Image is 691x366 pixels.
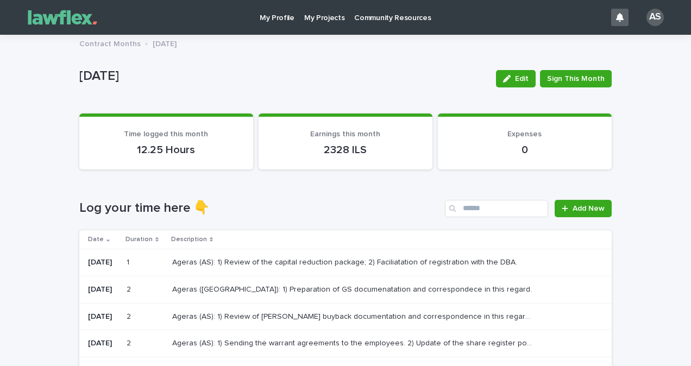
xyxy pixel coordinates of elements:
h1: Log your time here 👇 [79,200,441,216]
p: Description [171,234,207,245]
span: Edit [515,75,529,83]
a: Add New [555,200,612,217]
p: [DATE] [79,68,487,84]
p: Ageras (AS): 1) Review of the capital reduction package; 2) Faciliatation of registration with th... [172,256,519,267]
p: Ageras (AS): 1) Review of Ariel buyback documentation and correspondence in this regard. 2) Facil... [172,310,537,321]
p: [DATE] [153,37,177,49]
button: Sign This Month [540,70,612,87]
tr: [DATE]22 Ageras (AS): 1) Sending the warrant agreements to the employees. 2) Update of the share ... [79,330,612,357]
tr: [DATE]11 Ageras (AS): 1) Review of the capital reduction package; 2) Faciliatation of registratio... [79,249,612,276]
p: [DATE] [88,285,118,294]
p: Duration [125,234,153,245]
p: 2328 ILS [272,143,419,156]
p: 1 [127,256,131,267]
p: [DATE] [88,339,118,348]
span: Sign This Month [547,73,605,84]
button: Edit [496,70,536,87]
p: 12.25 Hours [92,143,240,156]
span: Expenses [507,130,542,138]
div: AS [646,9,664,26]
img: Gnvw4qrBSHOAfo8VMhG6 [22,7,103,28]
p: 0 [451,143,599,156]
span: Earnings this month [310,130,380,138]
p: Ageras (AS): 1) Sending the warrant agreements to the employees. 2) Update of the share register ... [172,337,537,348]
span: Time logged this month [124,130,208,138]
tr: [DATE]22 Ageras ([GEOGRAPHIC_DATA]): 1) Preparation of GS documenatation and correspondece in thi... [79,276,612,303]
p: 2 [127,337,133,348]
p: Ageras ([GEOGRAPHIC_DATA]): 1) Preparation of GS documenatation and correspondece in this regard. [172,283,534,294]
p: Contract Months [79,37,141,49]
span: Add New [573,205,605,212]
input: Search [445,200,548,217]
tr: [DATE]22 Ageras (AS): 1) Review of [PERSON_NAME] buyback documentation and correspondence in this... [79,303,612,330]
p: 2 [127,310,133,321]
p: 2 [127,283,133,294]
p: Date [88,234,104,245]
p: [DATE] [88,312,118,321]
p: [DATE] [88,258,118,267]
